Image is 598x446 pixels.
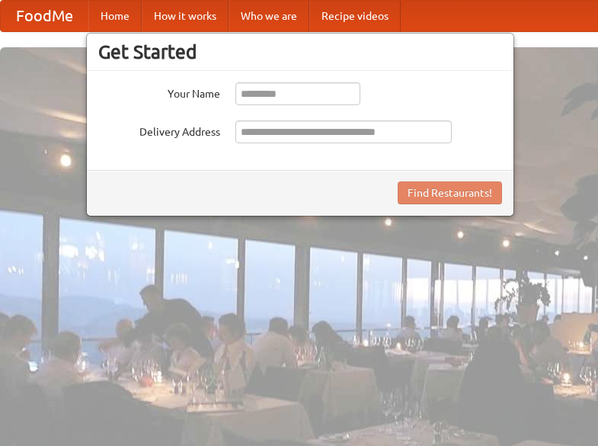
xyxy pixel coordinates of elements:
[309,1,401,31] a: Recipe videos
[142,1,229,31] a: How it works
[1,1,88,31] a: FoodMe
[98,120,220,140] label: Delivery Address
[88,1,142,31] a: Home
[98,40,502,63] h3: Get Started
[398,181,502,204] button: Find Restaurants!
[98,82,220,101] label: Your Name
[229,1,309,31] a: Who we are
